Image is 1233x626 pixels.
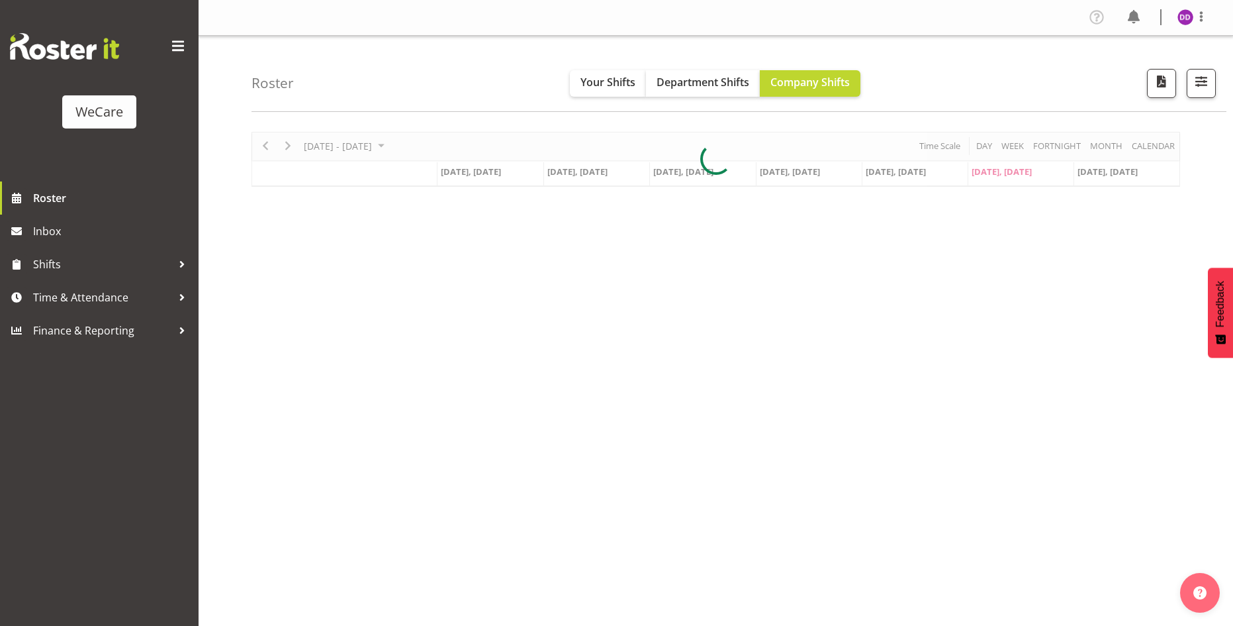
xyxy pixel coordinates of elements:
[760,70,860,97] button: Company Shifts
[580,75,635,89] span: Your Shifts
[657,75,749,89] span: Department Shifts
[33,221,192,241] span: Inbox
[75,102,123,122] div: WeCare
[570,70,646,97] button: Your Shifts
[1193,586,1207,600] img: help-xxl-2.png
[251,76,294,91] h4: Roster
[1214,281,1226,327] span: Feedback
[33,188,192,208] span: Roster
[646,70,760,97] button: Department Shifts
[33,287,172,307] span: Time & Attendance
[1187,69,1216,98] button: Filter Shifts
[1147,69,1176,98] button: Download a PDF of the roster according to the set date range.
[1177,9,1193,25] img: demi-dumitrean10946.jpg
[33,321,172,340] span: Finance & Reporting
[770,75,850,89] span: Company Shifts
[1208,268,1233,358] button: Feedback - Show survey
[10,33,119,60] img: Rosterit website logo
[33,254,172,274] span: Shifts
